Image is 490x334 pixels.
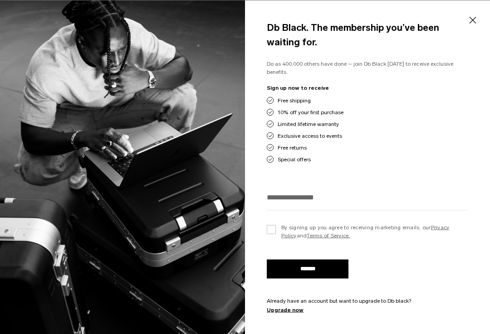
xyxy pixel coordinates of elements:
span: Limited lifetime warranty [278,120,339,128]
span: Exclusive access to events [278,131,342,140]
p: Already have an account but want to upgrade to Db black? [267,296,468,305]
a: Terms of Service. [307,232,350,238]
p: Sign up now to receive [267,83,468,92]
span: Free shipping [278,96,311,104]
a: Upgrade now [267,305,468,314]
label: By signing up you agree to receiving marketing emails, our and [267,223,468,239]
span: Special offers [278,155,311,163]
h4: Db Black. The membership you’ve been waiting for. [267,20,468,49]
p: Do as 400,000 others have done – join Db Black [DATE] to receive exclusive benefits. [267,60,468,77]
span: Free returns [278,143,307,151]
span: 10% off your first purchase [278,108,343,116]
